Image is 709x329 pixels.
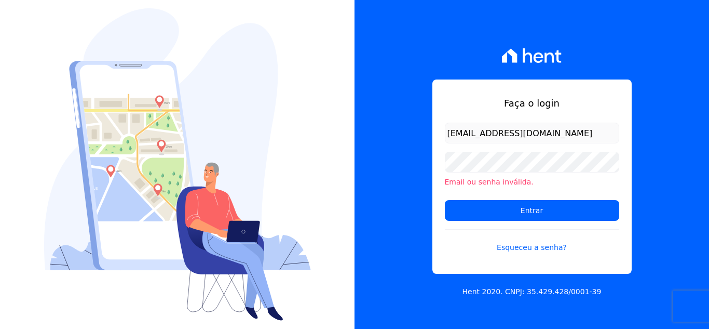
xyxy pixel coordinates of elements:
input: Entrar [445,200,619,221]
h1: Faça o login [445,96,619,110]
input: Email [445,123,619,143]
li: Email ou senha inválida. [445,177,619,188]
img: Login [44,8,311,321]
p: Hent 2020. CNPJ: 35.429.428/0001-39 [462,286,602,297]
a: Esqueceu a senha? [445,229,619,253]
